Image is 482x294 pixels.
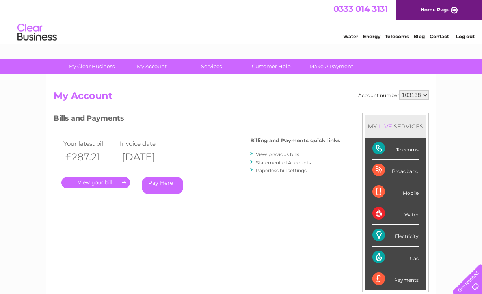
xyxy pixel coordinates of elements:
a: Telecoms [385,33,409,39]
a: Log out [456,33,475,39]
a: Energy [363,33,380,39]
a: Make A Payment [299,59,364,74]
h4: Billing and Payments quick links [250,138,340,143]
h2: My Account [54,90,429,105]
a: View previous bills [256,151,299,157]
a: Blog [413,33,425,39]
td: Invoice date [118,138,175,149]
div: Account number [358,90,429,100]
div: Water [372,203,419,225]
div: Electricity [372,225,419,246]
a: My Clear Business [59,59,124,74]
a: . [61,177,130,188]
a: Services [179,59,244,74]
img: logo.png [17,20,57,45]
th: [DATE] [118,149,175,165]
a: Statement of Accounts [256,160,311,166]
th: £287.21 [61,149,118,165]
a: Contact [430,33,449,39]
div: LIVE [377,123,394,130]
a: 0333 014 3131 [333,4,388,14]
a: My Account [119,59,184,74]
a: Water [343,33,358,39]
a: Paperless bill settings [256,167,307,173]
a: Pay Here [142,177,183,194]
a: Customer Help [239,59,304,74]
div: Clear Business is a trading name of Verastar Limited (registered in [GEOGRAPHIC_DATA] No. 3667643... [55,4,428,38]
div: Broadband [372,160,419,181]
div: Mobile [372,181,419,203]
div: MY SERVICES [365,115,426,138]
td: Your latest bill [61,138,118,149]
div: Telecoms [372,138,419,160]
div: Gas [372,247,419,268]
h3: Bills and Payments [54,113,340,127]
div: Payments [372,268,419,290]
